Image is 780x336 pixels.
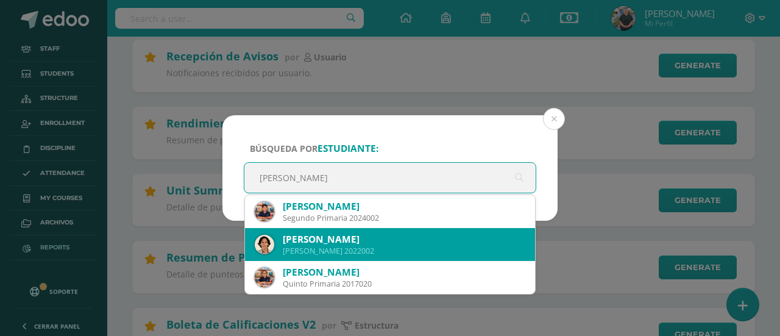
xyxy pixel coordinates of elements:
[283,200,525,213] div: [PERSON_NAME]
[255,202,274,221] img: 1bb1450a1231c16524838f936c496325.png
[283,279,525,289] div: Quinto Primaria 2017020
[283,213,525,223] div: Segundo Primaria 2024002
[317,142,378,155] strong: estudiante:
[283,266,525,279] div: [PERSON_NAME]
[255,268,274,287] img: ed0c7298fdce43a784d14dc8b05bd152.png
[244,163,536,193] input: ej. Nicholas Alekzander, etc.
[543,108,565,130] button: Close (Esc)
[283,233,525,246] div: [PERSON_NAME]
[255,235,274,254] img: 84c4a7923b0c036d246bba4ed201b3fa.png
[283,246,525,256] div: [PERSON_NAME] 2022002
[250,143,378,154] span: Búsqueda por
